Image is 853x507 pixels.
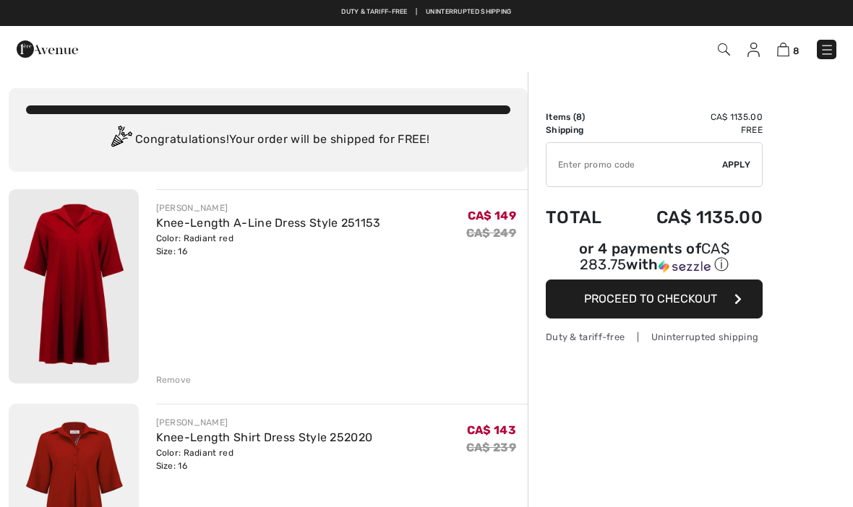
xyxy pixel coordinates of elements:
span: 8 [793,45,800,56]
button: Proceed to Checkout [546,279,763,318]
div: [PERSON_NAME] [156,416,373,429]
span: Proceed to Checkout [584,292,717,305]
a: 8 [777,40,800,58]
span: 8 [576,112,582,122]
img: Sezzle [659,260,711,273]
a: Knee-Length Shirt Dress Style 252020 [156,430,373,444]
span: Apply [722,158,751,171]
span: CA$ 143 [467,423,516,437]
div: Congratulations! Your order will be shipped for FREE! [26,126,510,155]
span: CA$ 149 [468,209,516,222]
input: Promo code [546,143,722,186]
img: 1ère Avenue [17,35,78,64]
img: Search [718,43,730,56]
s: CA$ 249 [466,226,516,240]
td: Free [620,123,763,136]
div: or 4 payments ofCA$ 283.75withSezzle Click to learn more about Sezzle [546,242,763,279]
img: Menu [820,43,834,57]
td: Items ( ) [546,110,620,123]
div: or 4 payments of with [546,242,763,274]
div: [PERSON_NAME] [156,201,381,214]
s: CA$ 239 [466,441,516,454]
td: CA$ 1135.00 [620,193,763,242]
img: Knee-Length A-Line Dress Style 251153 [9,189,139,383]
img: Shopping Bag [777,43,789,56]
div: Color: Radiant red Size: 16 [156,446,373,472]
div: Duty & tariff-free | Uninterrupted shipping [546,330,763,344]
td: CA$ 1135.00 [620,110,763,123]
div: Remove [156,373,192,386]
a: Knee-Length A-Line Dress Style 251153 [156,216,381,230]
a: 1ère Avenue [17,41,78,55]
span: CA$ 283.75 [580,240,729,273]
td: Total [546,193,620,242]
td: Shipping [546,123,620,136]
div: Color: Radiant red Size: 16 [156,232,381,258]
img: My Info [747,43,760,57]
img: Congratulation2.svg [106,126,135,155]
